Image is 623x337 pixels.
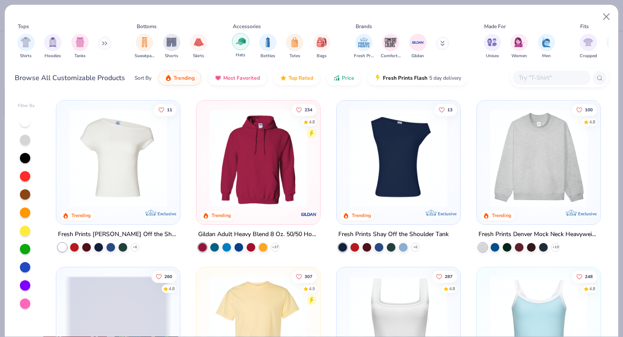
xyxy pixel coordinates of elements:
span: Hoodies [45,53,61,59]
img: Tanks Image [75,37,85,47]
img: af1e0f41-62ea-4e8f-9b2b-c8bb59fc549d [451,109,558,207]
img: a1c94bf0-cbc2-4c5c-96ec-cab3b8502a7f [65,109,171,207]
span: Exclusive [578,211,596,217]
span: Shirts [20,53,32,59]
img: most_fav.gif [215,75,222,81]
button: filter button [17,34,35,59]
span: Hats [236,52,245,58]
span: 234 [305,107,312,112]
span: 5 day delivery [429,73,461,83]
div: filter for Bags [313,34,331,59]
span: Comfort Colors [381,53,401,59]
img: flash.gif [374,75,381,81]
img: trending.gif [165,75,172,81]
div: Gildan Adult Heavy Blend 8 Oz. 50/50 Hooded Sweatshirt [198,229,318,240]
button: Fresh Prints Flash5 day delivery [368,71,468,85]
span: 287 [445,274,453,279]
span: Bottles [260,53,275,59]
button: filter button [163,34,180,59]
img: Shirts Image [21,37,31,47]
div: Sort By [135,74,151,82]
button: Trending [158,71,201,85]
span: Fresh Prints Flash [383,75,427,81]
div: filter for Cropped [580,34,597,59]
div: filter for Comfort Colors [381,34,401,59]
div: Bottoms [137,23,157,30]
button: filter button [44,34,61,59]
div: filter for Bottles [259,34,276,59]
button: Like [152,270,177,282]
span: 11 [167,107,173,112]
span: Bags [317,53,327,59]
div: Fresh Prints Shay Off the Shoulder Tank [338,229,449,240]
img: f5d85501-0dbb-4ee4-b115-c08fa3845d83 [485,109,592,207]
img: Hoodies Image [48,37,58,47]
button: filter button [313,34,331,59]
button: filter button [71,34,89,59]
button: Like [292,270,317,282]
div: 4.8 [169,285,175,292]
img: a164e800-7022-4571-a324-30c76f641635 [311,109,418,207]
span: Price [342,75,354,81]
button: Price [327,71,361,85]
div: Filter By [18,103,35,109]
div: 4.8 [589,285,595,292]
input: Try "T-Shirt" [518,73,584,83]
div: filter for Men [538,34,555,59]
div: filter for Unisex [484,34,501,59]
div: filter for Gildan [409,34,427,59]
img: Women Image [514,37,524,47]
img: TopRated.gif [280,75,287,81]
span: Exclusive [157,211,176,217]
div: Browse All Customizable Products [15,73,125,83]
button: filter button [409,34,427,59]
button: filter button [286,34,303,59]
div: filter for Skirts [190,34,207,59]
button: Like [292,104,317,116]
div: 4.8 [309,119,315,125]
img: Bottles Image [263,37,273,47]
img: Gildan Image [411,36,424,49]
span: + 6 [133,245,137,250]
img: Cropped Image [583,37,593,47]
img: Hats Image [236,36,246,46]
div: Fresh Prints Denver Mock Neck Heavyweight Sweatshirt [478,229,599,240]
button: Like [572,270,597,282]
img: Skirts Image [194,37,204,47]
button: filter button [580,34,597,59]
span: 13 [447,107,453,112]
div: Made For [484,23,506,30]
button: filter button [538,34,555,59]
span: Sweatpants [135,53,154,59]
div: 4.8 [589,119,595,125]
button: filter button [511,34,528,59]
span: 307 [305,274,312,279]
div: filter for Hats [232,33,249,58]
img: 01756b78-01f6-4cc6-8d8a-3c30c1a0c8ac [205,109,311,207]
button: filter button [381,34,401,59]
button: Close [598,9,615,25]
span: + 37 [272,245,279,250]
div: Tops [18,23,29,30]
img: Gildan logo [300,206,318,223]
div: filter for Sweatpants [135,34,154,59]
button: filter button [259,34,276,59]
img: 5716b33b-ee27-473a-ad8a-9b8687048459 [345,109,452,207]
span: Gildan [411,53,424,59]
div: Brands [356,23,372,30]
button: Like [434,104,457,116]
span: Fresh Prints [354,53,374,59]
span: Cropped [580,53,597,59]
div: filter for Shorts [163,34,180,59]
div: filter for Hoodies [44,34,61,59]
img: Shorts Image [167,37,177,47]
span: Most Favorited [223,75,260,81]
img: Sweatpants Image [140,37,149,47]
img: Comfort Colors Image [384,36,397,49]
div: filter for Tanks [71,34,89,59]
button: Most Favorited [208,71,267,85]
span: Skirts [193,53,204,59]
button: filter button [190,34,207,59]
div: filter for Fresh Prints [354,34,374,59]
img: Totes Image [290,37,299,47]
